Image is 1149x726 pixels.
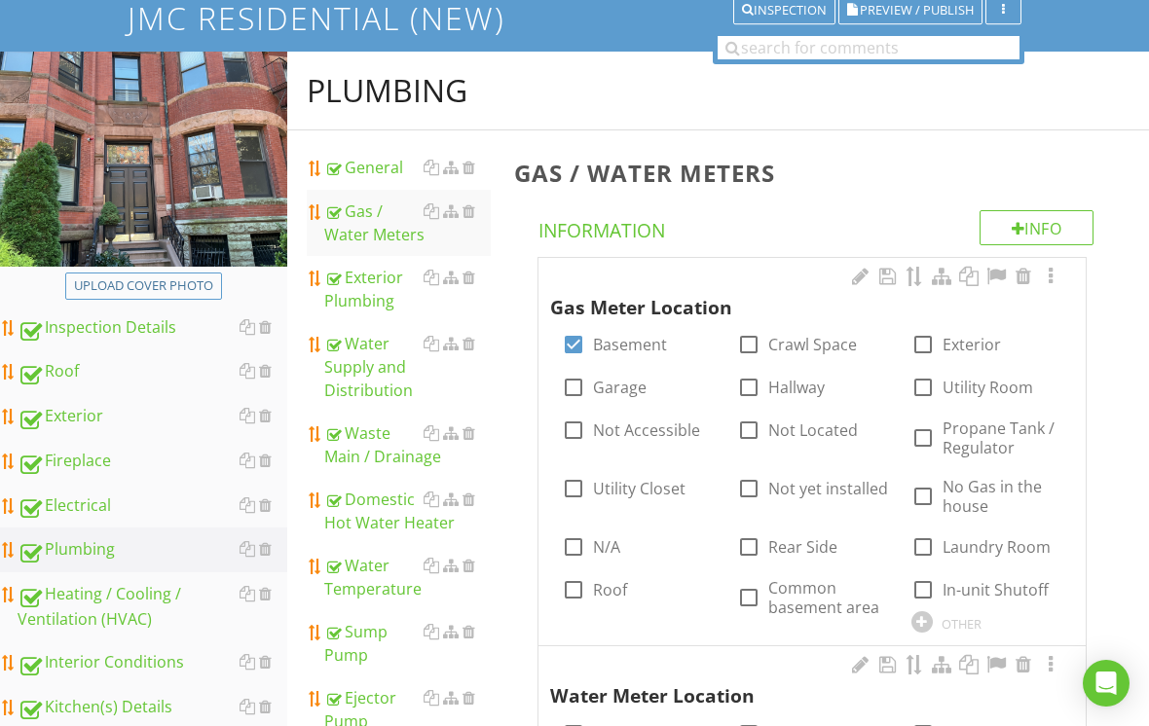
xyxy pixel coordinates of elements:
div: Heating / Cooling / Ventilation (HVAC) [18,582,287,631]
div: Electrical [18,493,287,519]
div: General [324,156,491,179]
h3: Gas / Water Meters [514,160,1118,186]
label: In-unit Shutoff [943,580,1049,599]
input: search for comments [718,36,1019,59]
label: Utility Closet [593,479,686,498]
div: Gas Meter Location [550,266,1048,322]
div: Upload cover photo [74,276,213,296]
div: Water Meter Location [550,654,1048,710]
button: Upload cover photo [65,272,222,300]
label: Propane Tank / Regulator [943,418,1062,457]
div: Plumbing [307,71,467,110]
div: Domestic Hot Water Heater [324,488,491,534]
label: Exterior [943,335,1001,354]
div: Water Supply and Distribution [324,332,491,402]
label: Not Located [768,420,858,440]
label: N/A [593,537,620,557]
div: OTHER [942,616,982,632]
div: Inspection Details [18,315,287,341]
label: Hallway [768,378,825,397]
label: No Gas in the house [943,477,1062,516]
div: Sump Pump [324,620,491,667]
div: Open Intercom Messenger [1083,660,1130,707]
h4: Information [538,210,1093,243]
label: Common basement area [768,578,888,617]
div: Plumbing [18,537,287,563]
div: Gas / Water Meters [324,200,491,246]
div: Exterior [18,404,287,429]
div: Info [980,210,1094,245]
label: Crawl Space [768,335,857,354]
label: Laundry Room [943,537,1051,557]
div: Inspection [742,4,827,18]
h1: JMC Residential (NEW) [128,1,1021,35]
label: Garage [593,378,647,397]
label: Not yet installed [768,479,888,498]
span: Preview / Publish [860,5,974,18]
div: Interior Conditions [18,650,287,675]
label: Utility Room [943,378,1033,397]
label: Roof [593,580,627,599]
label: Rear Side [768,537,837,557]
div: Fireplace [18,449,287,474]
div: Kitchen(s) Details [18,695,287,720]
div: Exterior Plumbing [324,266,491,312]
div: Roof [18,359,287,384]
label: Not Accessible [593,420,700,440]
label: Basement [593,335,667,354]
div: Waste Main / Drainage [324,421,491,468]
div: Water Temperature [324,554,491,600]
